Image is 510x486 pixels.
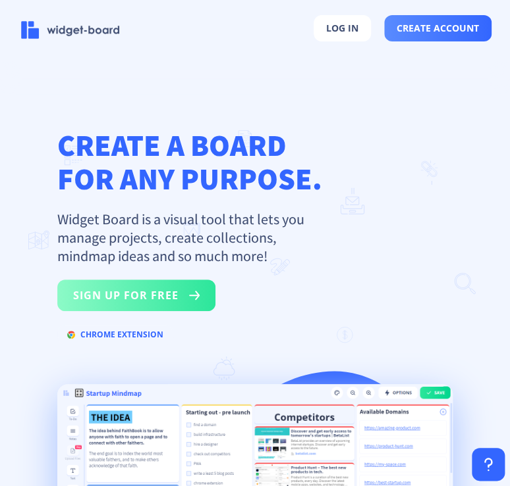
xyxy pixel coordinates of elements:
img: chrome.svg [67,331,75,339]
a: chrome extension [57,332,173,345]
button: log in [314,15,371,41]
h1: CREATE A BOARD FOR ANY PURPOSE. [57,128,453,195]
button: chrome extension [57,324,173,345]
span: create account [397,23,479,34]
img: logo-name.svg [21,21,120,39]
p: Widget Board is a visual tool that lets you manage projects, create collections, mindmap ideas an... [57,210,321,265]
button: create account [384,15,492,41]
button: sign up for free [57,279,215,311]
